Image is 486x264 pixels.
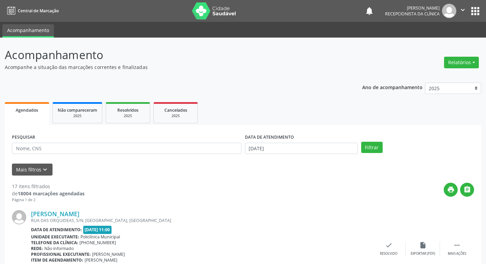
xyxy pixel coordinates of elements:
[31,251,91,257] b: Profissional executante:
[164,107,187,113] span: Cancelados
[362,83,423,91] p: Ano de acompanhamento
[453,241,461,249] i: 
[12,143,241,154] input: Nome, CNS
[159,113,193,119] div: 2025
[447,186,455,193] i: print
[44,246,74,251] span: Não informado
[12,183,85,190] div: 17 itens filtrados
[18,190,85,197] strong: 18004 marcações agendadas
[83,226,112,234] span: [DATE] 11:00
[31,246,43,251] b: Rede:
[5,46,338,64] p: Acompanhamento
[365,6,374,16] button: notifications
[419,241,427,249] i: insert_drive_file
[459,6,467,14] i: 
[12,190,85,197] div: de
[12,164,53,176] button: Mais filtroskeyboard_arrow_down
[460,183,474,197] button: 
[31,257,83,263] b: Item de agendamento:
[31,234,79,240] b: Unidade executante:
[117,107,138,113] span: Resolvidos
[380,251,397,256] div: Resolvido
[12,197,85,203] div: Página 1 de 2
[442,4,456,18] img: img
[463,186,471,193] i: 
[361,142,383,153] button: Filtrar
[411,251,435,256] div: Exportar (PDF)
[31,210,79,218] a: [PERSON_NAME]
[85,257,117,263] span: [PERSON_NAME]
[469,5,481,17] button: apps
[80,234,120,240] span: Policlínica Municipal
[31,240,78,246] b: Telefone da clínica:
[5,64,338,71] p: Acompanhe a situação das marcações correntes e finalizadas
[58,107,97,113] span: Não compareceram
[41,166,49,173] i: keyboard_arrow_down
[31,218,372,223] div: RUA DAS ORQUIDEAS, S/N, [GEOGRAPHIC_DATA], [GEOGRAPHIC_DATA]
[385,241,393,249] i: check
[79,240,116,246] span: [PHONE_NUMBER]
[448,251,466,256] div: Mais ações
[16,107,38,113] span: Agendados
[385,11,440,17] span: Recepcionista da clínica
[18,8,59,14] span: Central de Marcação
[385,5,440,11] div: [PERSON_NAME]
[456,4,469,18] button: 
[58,113,97,119] div: 2025
[12,210,26,224] img: img
[444,57,479,68] button: Relatórios
[111,113,145,119] div: 2025
[444,183,458,197] button: print
[2,24,54,38] a: Acompanhamento
[245,143,358,154] input: Selecione um intervalo
[31,227,82,233] b: Data de atendimento:
[245,132,294,143] label: DATA DE ATENDIMENTO
[5,5,59,16] a: Central de Marcação
[92,251,125,257] span: [PERSON_NAME]
[12,132,35,143] label: PESQUISAR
